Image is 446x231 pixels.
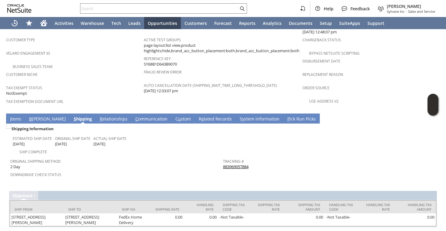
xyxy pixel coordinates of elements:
[302,59,340,64] a: Disbursement Date
[7,4,32,13] svg: logo
[55,136,90,141] a: Original Ship Date
[201,116,204,122] span: e
[214,20,232,26] span: Forecast
[302,85,329,90] a: Order Source
[36,17,51,29] a: Home
[13,64,52,69] a: Business Sales Team
[144,61,177,67] span: SY68B1D643B9070
[64,213,117,226] td: [STREET_ADDRESS][PERSON_NAME]
[7,17,22,29] a: Recent Records
[8,116,23,123] a: Items
[10,125,221,133] div: Shipping Information
[235,17,259,29] a: Reports
[387,9,404,14] span: Sylvane Inc
[25,19,33,27] svg: Shortcuts
[178,116,181,122] span: u
[394,213,436,226] td: 0.00
[289,20,313,26] span: Documents
[15,193,17,199] span: h
[256,202,280,212] div: Shipping Tax Rate
[184,213,218,226] td: 0.00
[302,72,343,77] a: Replacement reason
[135,116,138,122] span: C
[55,20,73,26] span: Activities
[144,83,277,88] a: Auto Cancellation Date (shipping_wait_time_long_threshold_date)
[309,99,339,104] a: Use Address V2
[117,213,150,226] td: FedEx Home Delivery
[134,116,169,123] a: Communication
[287,116,290,122] span: P
[316,17,336,29] a: Setup
[242,116,244,122] span: y
[13,136,52,141] a: Estimated Ship Date
[144,17,181,29] a: Opportunities
[100,116,103,122] span: R
[10,116,11,122] span: I
[93,141,105,147] span: [DATE]
[74,116,76,122] span: S
[98,116,129,123] a: Relationships
[28,116,67,123] a: B[PERSON_NAME]
[364,17,388,29] a: Support
[6,37,35,42] a: Customer Type
[285,17,316,29] a: Documents
[406,9,407,14] span: -
[12,193,32,199] a: Shipment
[40,19,47,27] svg: Home
[144,88,178,94] span: [DATE] 12:33:07 pm
[289,202,320,212] div: Shipping Tax Amount
[336,17,364,29] a: SuiteApps
[144,70,181,75] a: Fraud Review Error
[387,3,435,9] span: [PERSON_NAME]
[93,136,127,141] a: Actual Ship Date
[284,213,325,226] td: 0.00
[128,20,140,26] span: Leads
[10,172,61,177] a: Downgrade Check Status
[223,159,244,164] a: Tracking #
[302,29,337,35] span: [DATE] 12:48:07 pm
[218,213,252,226] td: -Not Taxable-
[10,159,61,164] a: Original Shipping Method
[72,116,93,123] a: Shipping
[11,19,18,27] svg: Recent Records
[81,20,104,26] span: Warehouse
[148,20,177,26] span: Opportunities
[13,141,25,147] span: [DATE]
[6,51,50,56] a: Velaro Engagement ID
[80,5,238,12] input: Search
[10,164,20,170] span: 2 Day
[155,207,179,212] div: Shipping Rate
[427,105,438,116] span: Oracle Guided Learning Widget. To move around, please hold and drag
[324,6,333,12] span: Help
[125,17,144,29] a: Leads
[325,213,360,226] td: -Not Taxable-
[399,202,431,212] div: Handling Tax Amount
[286,116,317,123] a: Pick Run Picks
[223,202,247,212] div: Shipping Tax Code
[427,94,438,116] iframe: Click here to launch Oracle Guided Learning Help Panel
[144,37,181,42] a: Active Test Groups
[77,17,108,29] a: Warehouse
[188,202,214,212] div: Handling Rate
[174,116,192,123] a: Custom
[238,116,281,123] a: System Information
[6,124,11,129] img: Unchecked
[184,20,207,26] span: Customers
[320,20,332,26] span: Setup
[6,72,38,77] a: Customer Niche
[238,5,246,12] svg: Search
[122,207,146,212] div: Ship Via
[197,116,233,123] a: Related Records
[309,51,360,56] a: Bypass NetSuite Scripting
[350,6,370,12] span: Feedback
[108,17,125,29] a: Tech
[68,207,113,212] div: Ship To
[263,20,282,26] span: Analytics
[429,115,436,122] a: Unrolled view on
[51,17,77,29] a: Activities
[408,9,435,14] span: Sales and Service
[364,202,390,212] div: Handling Tax Rate
[302,37,341,42] a: Chargeback Status
[259,17,285,29] a: Analytics
[150,213,184,226] td: 0.00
